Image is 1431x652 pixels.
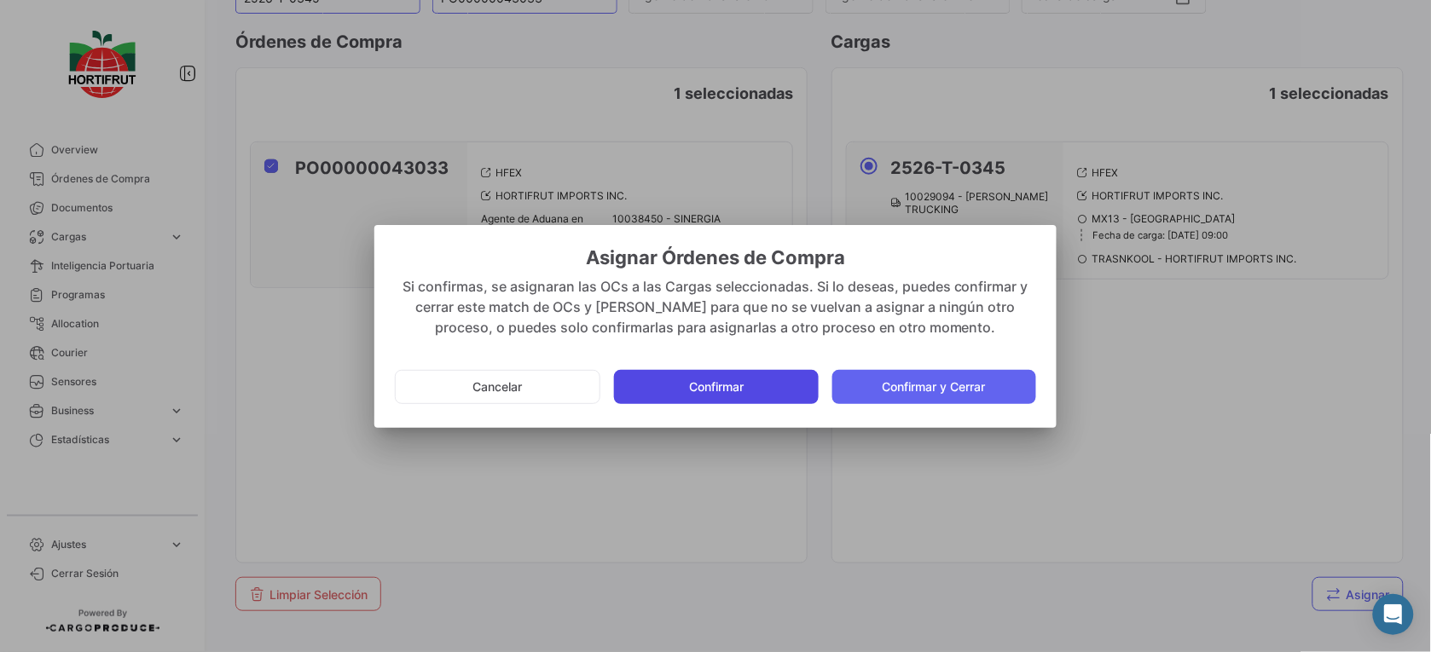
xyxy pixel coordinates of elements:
button: Cancelar [395,370,600,404]
button: Confirmar y Cerrar [832,370,1036,404]
div: Si confirmas, se asignaran las OCs a las Cargas seleccionadas. Si lo deseas, puedes confirmar y c... [395,276,1036,338]
div: Abrir Intercom Messenger [1373,594,1414,635]
h2: Asignar Órdenes de Compra [395,245,1036,269]
button: Confirmar [614,370,818,404]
